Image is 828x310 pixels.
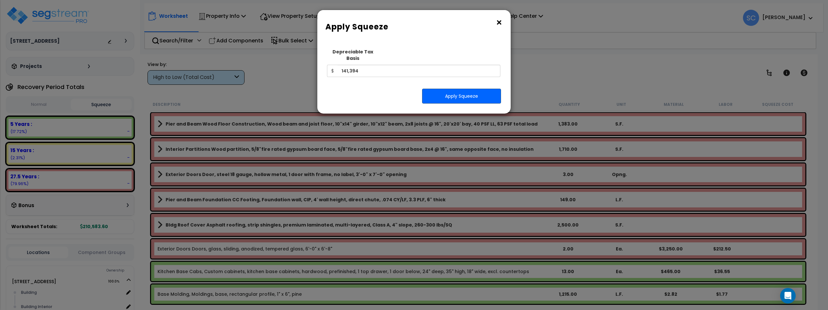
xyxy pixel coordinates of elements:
div: Open Intercom Messenger [780,288,796,304]
button: Apply Squeeze [422,89,501,104]
label: Depreciable Tax Basis [327,49,379,61]
h6: Apply Squeeze [325,21,503,32]
span: $ [327,65,338,77]
input: 0.00 [338,65,500,77]
button: × [496,17,503,28]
